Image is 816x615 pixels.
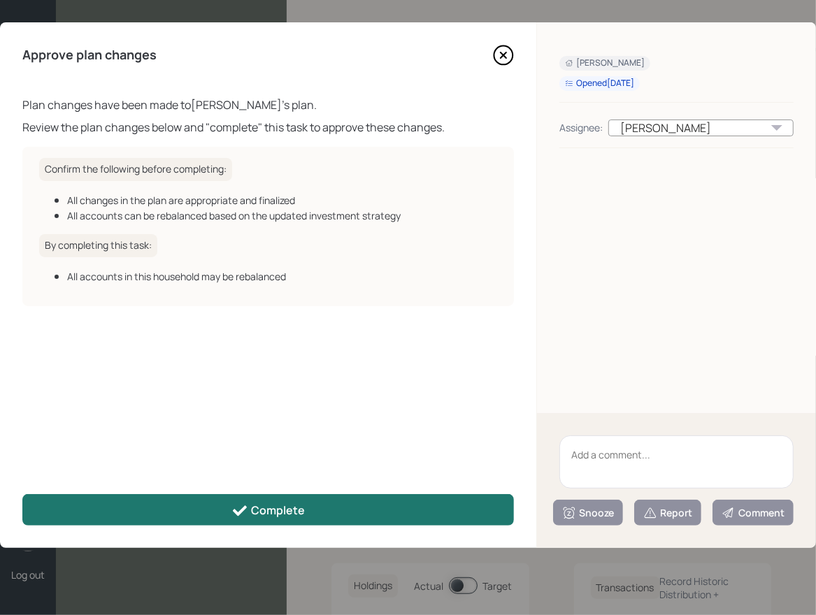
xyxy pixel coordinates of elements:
div: Opened [DATE] [565,78,634,89]
h6: By completing this task: [39,234,157,257]
div: Comment [722,506,785,520]
button: Comment [713,500,794,526]
div: Complete [231,502,305,519]
div: Report [643,506,692,520]
div: Assignee: [559,120,603,135]
div: Plan changes have been made to [PERSON_NAME] 's plan. [22,96,514,113]
div: All accounts can be rebalanced based on the updated investment strategy [67,208,497,223]
button: Complete [22,494,514,526]
button: Report [634,500,701,526]
div: Snooze [562,506,614,520]
div: All accounts in this household may be rebalanced [67,269,497,284]
div: Review the plan changes below and "complete" this task to approve these changes. [22,119,514,136]
div: All changes in the plan are appropriate and finalized [67,193,497,208]
button: Snooze [553,500,623,526]
div: [PERSON_NAME] [565,57,645,69]
div: [PERSON_NAME] [608,120,794,136]
h6: Confirm the following before completing: [39,158,232,181]
h4: Approve plan changes [22,48,157,63]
